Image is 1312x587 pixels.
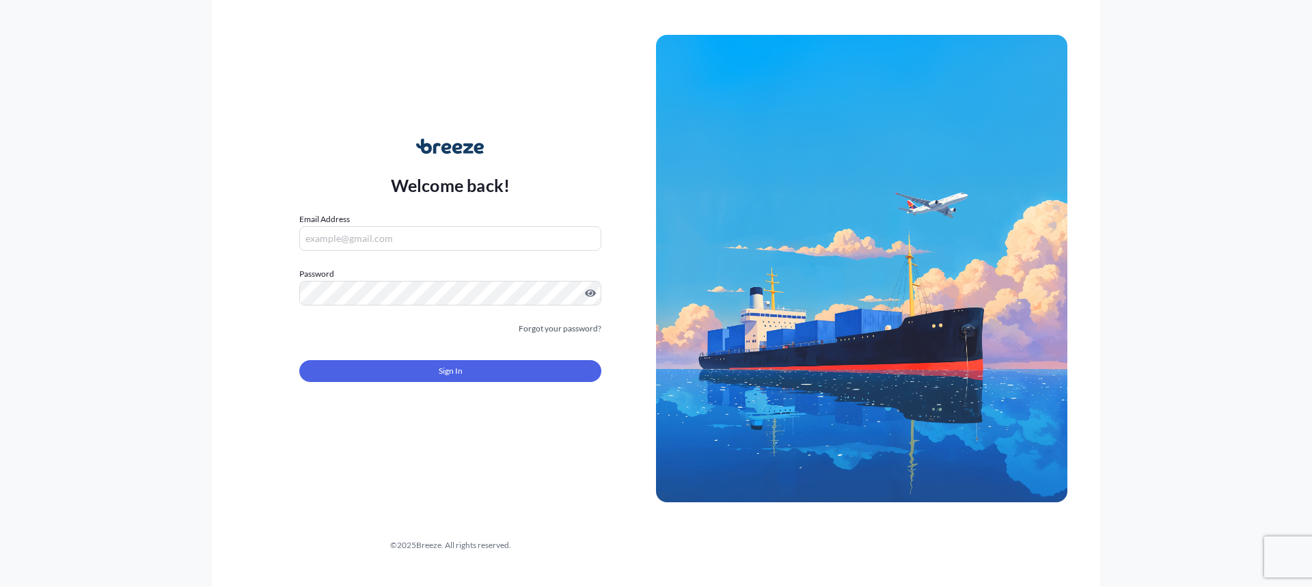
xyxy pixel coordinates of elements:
label: Email Address [299,213,350,226]
a: Forgot your password? [519,322,601,336]
button: Sign In [299,360,601,382]
label: Password [299,267,601,281]
input: example@gmail.com [299,226,601,251]
button: Show password [585,288,596,299]
p: Welcome back! [391,174,510,196]
div: © 2025 Breeze. All rights reserved. [245,538,656,552]
img: Ship illustration [656,35,1067,502]
span: Sign In [439,364,463,378]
